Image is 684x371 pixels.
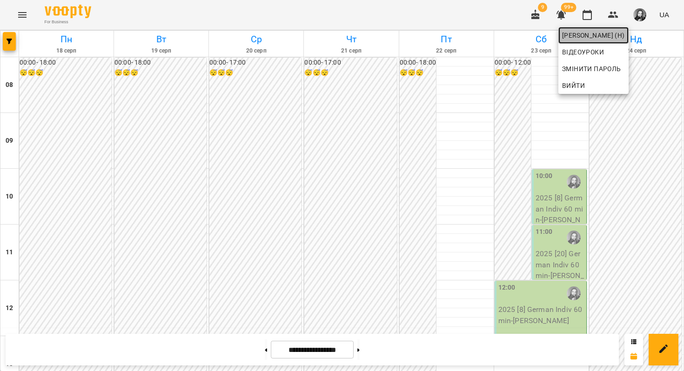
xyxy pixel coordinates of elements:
[558,44,608,60] a: Відеоуроки
[558,27,629,44] a: [PERSON_NAME] (н)
[562,63,625,74] span: Змінити пароль
[558,77,629,94] button: Вийти
[562,46,604,58] span: Відеоуроки
[562,80,585,91] span: Вийти
[558,60,629,77] a: Змінити пароль
[562,30,625,41] span: [PERSON_NAME] (н)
